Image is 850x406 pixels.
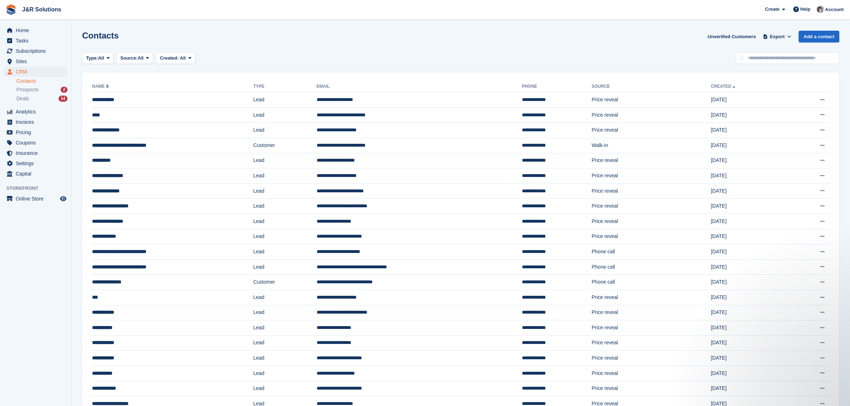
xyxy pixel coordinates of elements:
[253,153,316,168] td: Lead
[711,259,787,275] td: [DATE]
[592,366,711,381] td: Price reveal
[98,55,104,62] span: All
[711,229,787,244] td: [DATE]
[4,148,67,158] a: menu
[253,381,316,396] td: Lead
[765,6,779,13] span: Create
[592,290,711,305] td: Price reveal
[138,55,144,62] span: All
[16,138,59,148] span: Coupons
[711,153,787,168] td: [DATE]
[592,229,711,244] td: Price reveal
[16,194,59,204] span: Online Store
[86,55,98,62] span: Type:
[253,305,316,320] td: Lead
[16,25,59,35] span: Home
[711,335,787,351] td: [DATE]
[592,275,711,290] td: Phone call
[711,366,787,381] td: [DATE]
[711,107,787,123] td: [DATE]
[6,4,16,15] img: stora-icon-8386f47178a22dfd0bd8f6a31ec36ba5ce8667c1dd55bd0f319d3a0aa187defe.svg
[156,52,195,64] button: Created: All
[16,86,39,93] span: Prospects
[16,67,59,77] span: CRM
[711,92,787,108] td: [DATE]
[253,123,316,138] td: Lead
[180,55,186,61] span: All
[82,52,114,64] button: Type: All
[711,381,787,396] td: [DATE]
[817,6,824,13] img: Steve Revell
[592,92,711,108] td: Price reveal
[6,185,71,192] span: Storefront
[770,33,785,40] span: Export
[711,199,787,214] td: [DATE]
[160,55,179,61] span: Created:
[253,168,316,184] td: Lead
[253,199,316,214] td: Lead
[4,138,67,148] a: menu
[4,127,67,137] a: menu
[592,335,711,351] td: Price reveal
[592,123,711,138] td: Price reveal
[16,46,59,56] span: Subscriptions
[253,320,316,336] td: Lead
[16,107,59,117] span: Analytics
[253,259,316,275] td: Lead
[711,305,787,320] td: [DATE]
[116,52,153,64] button: Source: All
[592,244,711,260] td: Phone call
[825,6,844,13] span: Account
[711,138,787,153] td: [DATE]
[711,351,787,366] td: [DATE]
[592,214,711,229] td: Price reveal
[16,86,67,93] a: Prospects 2
[705,31,759,42] a: Unverified Customers
[61,87,67,93] div: 2
[711,290,787,305] td: [DATE]
[800,6,810,13] span: Help
[4,107,67,117] a: menu
[4,67,67,77] a: menu
[16,78,67,85] a: Contacts
[16,56,59,66] span: Sites
[4,25,67,35] a: menu
[711,168,787,184] td: [DATE]
[592,351,711,366] td: Price reveal
[82,31,119,40] h1: Contacts
[592,305,711,320] td: Price reveal
[16,95,67,102] a: Deals 14
[16,117,59,127] span: Invoices
[522,81,592,92] th: Phone
[4,194,67,204] a: menu
[711,84,737,89] a: Created
[592,81,711,92] th: Source
[59,194,67,203] a: Preview store
[16,169,59,179] span: Capital
[253,366,316,381] td: Lead
[592,320,711,336] td: Price reveal
[592,107,711,123] td: Price reveal
[592,153,711,168] td: Price reveal
[92,84,110,89] a: Name
[317,81,522,92] th: Email
[592,259,711,275] td: Phone call
[253,92,316,108] td: Lead
[711,123,787,138] td: [DATE]
[4,56,67,66] a: menu
[711,320,787,336] td: [DATE]
[253,138,316,153] td: Customer
[16,148,59,158] span: Insurance
[4,46,67,56] a: menu
[711,214,787,229] td: [DATE]
[592,138,711,153] td: Walk-in
[592,168,711,184] td: Price reveal
[253,351,316,366] td: Lead
[253,244,316,260] td: Lead
[253,183,316,199] td: Lead
[120,55,137,62] span: Source:
[16,95,29,102] span: Deals
[592,199,711,214] td: Price reveal
[59,96,67,102] div: 14
[4,36,67,46] a: menu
